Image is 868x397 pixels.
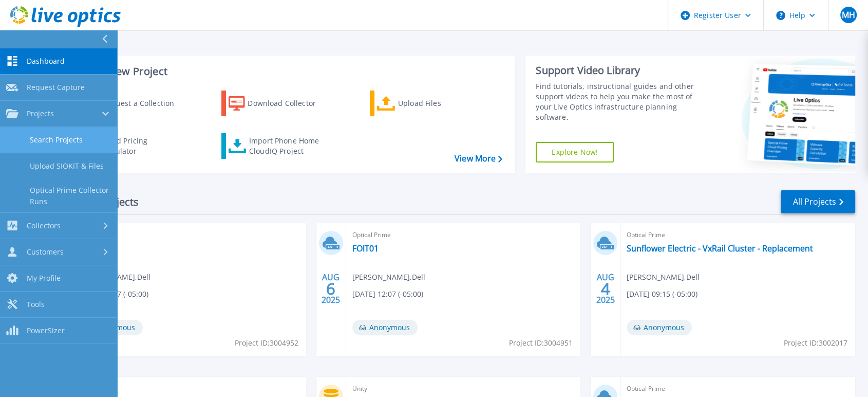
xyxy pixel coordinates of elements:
span: Tools [27,300,45,309]
span: Customers [27,247,64,257]
span: Anonymous [352,320,418,335]
div: Upload Files [398,93,480,114]
div: AUG 2025 [321,270,341,308]
span: [DATE] 12:07 (-05:00) [352,288,423,300]
span: MH [841,11,855,19]
a: View More [455,154,502,164]
h3: Start a New Project [73,66,502,77]
span: Project ID: 3004952 [235,337,298,349]
span: PowerSizer [27,326,65,335]
span: Dashboard [27,57,65,66]
a: Upload Files [370,91,484,116]
span: Request Capture [27,83,85,92]
span: Optical Prime [78,383,300,394]
div: Import Phone Home CloudIQ Project [249,136,329,156]
span: My Profile [27,274,61,283]
a: Download Collector [221,91,336,116]
a: Request a Collection [73,91,187,116]
div: Support Video Library [536,64,703,77]
div: Request a Collection [102,93,184,114]
span: 6 [326,284,335,293]
span: [PERSON_NAME] , Dell [352,272,425,283]
span: Projects [27,109,54,118]
div: Download Collector [248,93,330,114]
div: AUG 2025 [596,270,615,308]
div: Find tutorials, instructional guides and other support videos to help you make the most of your L... [536,81,703,122]
span: Project ID: 3004951 [509,337,573,349]
a: All Projects [781,190,855,213]
a: Cloud Pricing Calculator [73,133,187,159]
a: Sunflower Electric - VxRail Cluster - Replacement [627,243,813,254]
div: Cloud Pricing Calculator [101,136,183,156]
a: FOIT01 [352,243,379,254]
span: Optical Prime [627,229,849,241]
span: Anonymous [627,320,692,335]
span: Optical Prime [78,229,300,241]
span: 4 [601,284,610,293]
span: Project ID: 3002017 [784,337,847,349]
span: Optical Prime [627,383,849,394]
a: Explore Now! [536,142,614,163]
span: Unity [352,383,575,394]
span: Collectors [27,221,61,230]
span: Optical Prime [352,229,575,241]
span: [PERSON_NAME] , Dell [627,272,700,283]
span: [DATE] 09:15 (-05:00) [627,288,697,300]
